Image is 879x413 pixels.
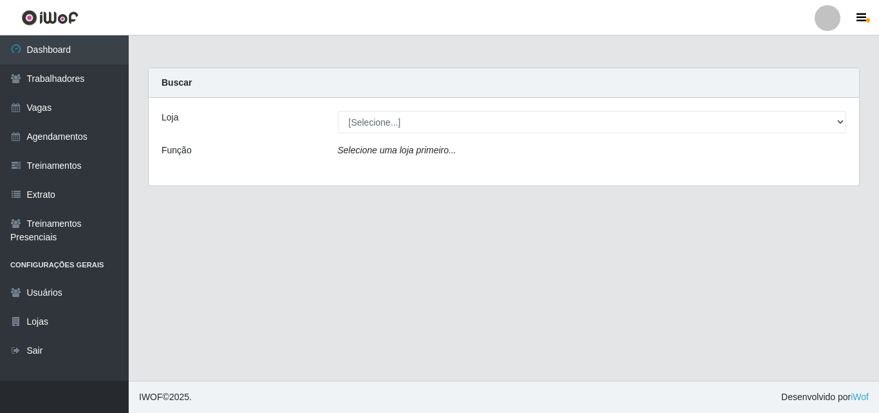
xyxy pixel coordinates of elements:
label: Função [162,144,192,157]
i: Selecione uma loja primeiro... [338,145,456,155]
img: CoreUI Logo [21,10,79,26]
strong: Buscar [162,77,192,88]
span: IWOF [139,392,163,402]
span: Desenvolvido por [781,390,869,404]
label: Loja [162,111,178,124]
a: iWof [851,392,869,402]
span: © 2025 . [139,390,192,404]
